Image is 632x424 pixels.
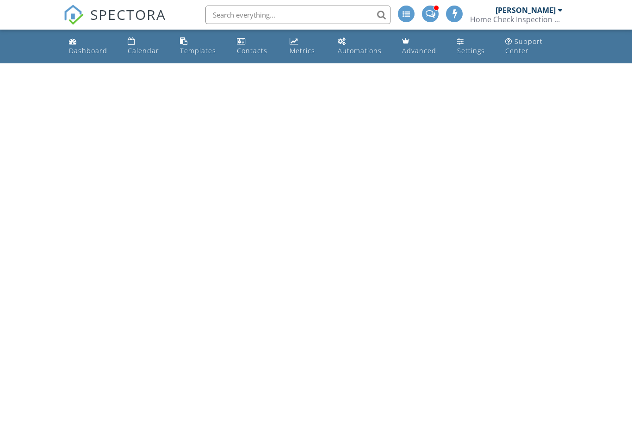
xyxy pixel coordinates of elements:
a: Advanced [398,33,446,60]
a: Templates [176,33,226,60]
div: Advanced [402,46,436,55]
input: Search everything... [205,6,390,24]
span: SPECTORA [90,5,166,24]
div: Calendar [128,46,159,55]
a: Support Center [502,33,567,60]
div: Support Center [505,37,543,55]
div: Home Check Inspection Group [470,15,563,24]
a: Metrics [286,33,327,60]
div: Metrics [290,46,315,55]
a: Dashboard [65,33,117,60]
div: Settings [457,46,485,55]
a: Settings [453,33,495,60]
img: The Best Home Inspection Software - Spectora [63,5,84,25]
div: [PERSON_NAME] [496,6,556,15]
a: Calendar [124,33,169,60]
div: Dashboard [69,46,107,55]
a: Automations (Advanced) [334,33,391,60]
a: SPECTORA [63,12,166,32]
div: Contacts [237,46,267,55]
div: Automations [338,46,382,55]
a: Contacts [233,33,279,60]
div: Templates [180,46,216,55]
